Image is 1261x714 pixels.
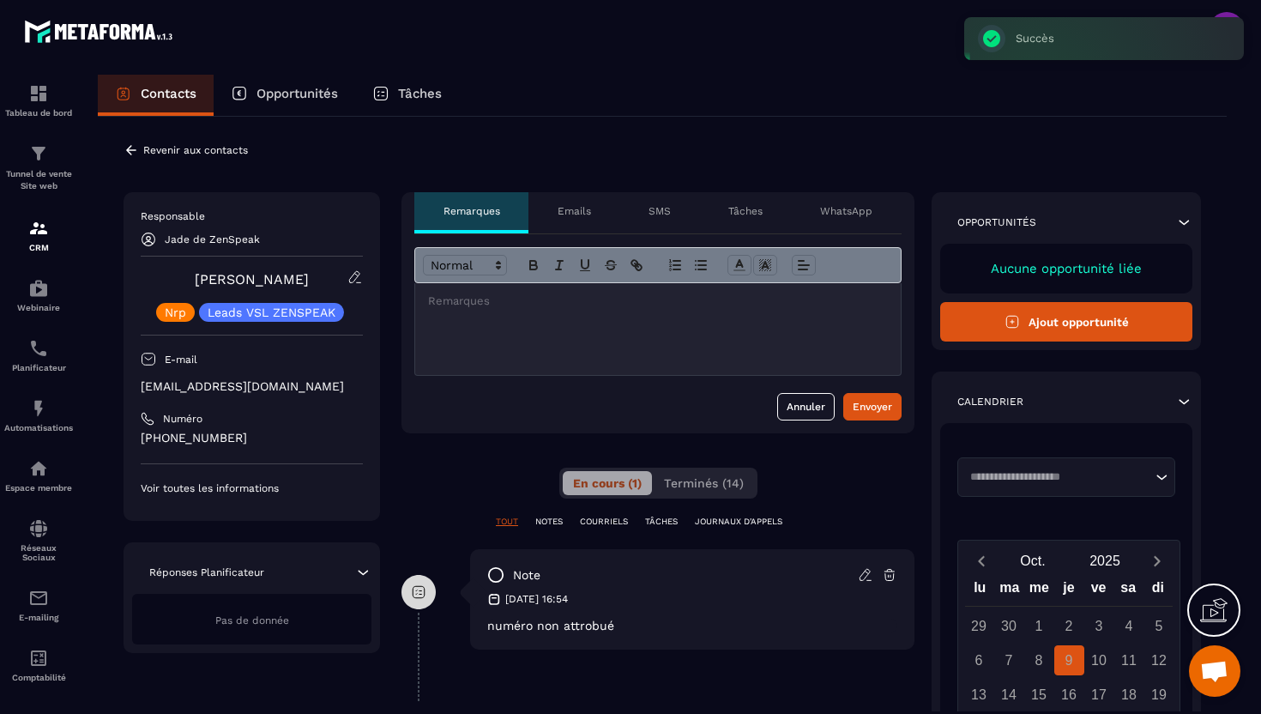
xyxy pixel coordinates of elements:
img: scheduler [28,338,49,359]
p: Opportunités [957,215,1036,229]
p: Revenir aux contacts [143,144,248,156]
img: formation [28,143,49,164]
p: TÂCHES [645,516,678,528]
p: Emails [558,204,591,218]
p: E-mailing [4,613,73,622]
p: Nrp [165,306,186,318]
img: formation [28,218,49,239]
p: [EMAIL_ADDRESS][DOMAIN_NAME] [141,378,363,395]
div: 6 [964,645,994,675]
div: 3 [1084,611,1114,641]
p: CRM [4,243,73,252]
p: WhatsApp [820,204,872,218]
p: Planificateur [4,363,73,372]
p: Réseaux Sociaux [4,543,73,562]
a: automationsautomationsAutomatisations [4,385,73,445]
a: formationformationTableau de bord [4,70,73,130]
p: Réponses Planificateur [149,566,264,579]
p: Calendrier [957,395,1023,408]
p: Tâches [728,204,763,218]
input: Search for option [964,469,1151,486]
div: ve [1083,576,1113,606]
a: emailemailE-mailing [4,575,73,635]
p: numéro non attrobué [487,619,897,632]
p: E-mail [165,353,197,366]
p: SMS [649,204,671,218]
p: Remarques [443,204,500,218]
div: Ouvrir le chat [1189,645,1240,697]
a: automationsautomationsWebinaire [4,265,73,325]
span: En cours (1) [573,476,642,490]
img: logo [24,15,178,47]
div: 11 [1114,645,1144,675]
button: Open years overlay [1069,546,1141,576]
div: 30 [994,611,1024,641]
img: automations [28,278,49,299]
img: automations [28,398,49,419]
div: 8 [1024,645,1054,675]
a: Opportunités [214,75,355,116]
p: COURRIELS [580,516,628,528]
p: Comptabilité [4,673,73,682]
a: schedulerschedulerPlanificateur [4,325,73,385]
p: Tableau de bord [4,108,73,118]
a: Contacts [98,75,214,116]
div: 18 [1114,680,1144,710]
button: Next month [1141,549,1173,572]
p: Automatisations [4,423,73,433]
p: TOUT [496,516,518,528]
div: 17 [1084,680,1114,710]
p: Responsable [141,209,363,223]
div: 12 [1144,645,1174,675]
span: Terminés (14) [664,476,744,490]
p: JOURNAUX D'APPELS [695,516,782,528]
img: email [28,588,49,608]
span: Pas de donnée [215,614,289,626]
p: NOTES [535,516,563,528]
div: 10 [1084,645,1114,675]
button: En cours (1) [563,471,652,495]
div: Envoyer [853,398,892,415]
div: 2 [1054,611,1084,641]
div: Search for option [957,457,1175,497]
div: 13 [964,680,994,710]
button: Envoyer [843,393,902,421]
img: social-network [28,518,49,539]
button: Previous month [965,549,997,572]
button: Terminés (14) [654,471,754,495]
p: Jade de ZenSpeak [165,233,260,245]
a: [PERSON_NAME] [195,271,309,287]
a: formationformationTunnel de vente Site web [4,130,73,205]
p: Espace membre [4,483,73,493]
p: Contacts [141,86,196,101]
p: Tâches [398,86,442,101]
a: Tâches [355,75,459,116]
img: automations [28,458,49,479]
div: 4 [1114,611,1144,641]
div: je [1054,576,1084,606]
div: 29 [964,611,994,641]
div: sa [1113,576,1143,606]
p: Aucune opportunité liée [957,261,1175,276]
p: Leads VSL ZENSPEAK [208,306,335,318]
p: [PHONE_NUMBER] [141,430,363,446]
img: accountant [28,648,49,669]
button: Ajout opportunité [940,302,1192,342]
button: Open months overlay [997,546,1069,576]
div: di [1143,576,1173,606]
div: lu [965,576,995,606]
div: 9 [1054,645,1084,675]
p: Tunnel de vente Site web [4,168,73,192]
a: automationsautomationsEspace membre [4,445,73,505]
div: 15 [1024,680,1054,710]
div: 7 [994,645,1024,675]
button: Annuler [777,393,835,421]
p: Opportunités [256,86,338,101]
div: 1 [1024,611,1054,641]
div: ma [995,576,1025,606]
p: Numéro [163,412,202,426]
a: accountantaccountantComptabilité [4,635,73,695]
div: 19 [1144,680,1174,710]
div: 14 [994,680,1024,710]
p: note [513,567,540,584]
